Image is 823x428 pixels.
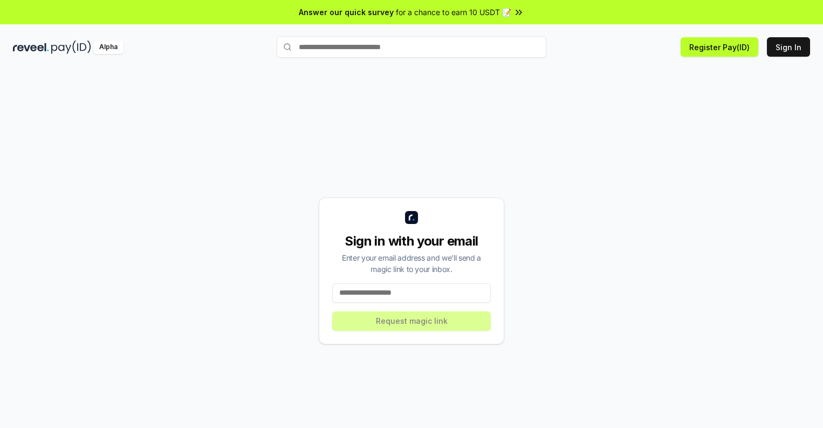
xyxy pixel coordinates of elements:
div: Alpha [93,40,124,54]
img: reveel_dark [13,40,49,54]
div: Sign in with your email [332,233,491,250]
div: Enter your email address and we’ll send a magic link to your inbox. [332,252,491,275]
img: pay_id [51,40,91,54]
button: Register Pay(ID) [681,37,758,57]
button: Sign In [767,37,810,57]
span: for a chance to earn 10 USDT 📝 [396,6,511,18]
span: Answer our quick survey [299,6,394,18]
img: logo_small [405,211,418,224]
